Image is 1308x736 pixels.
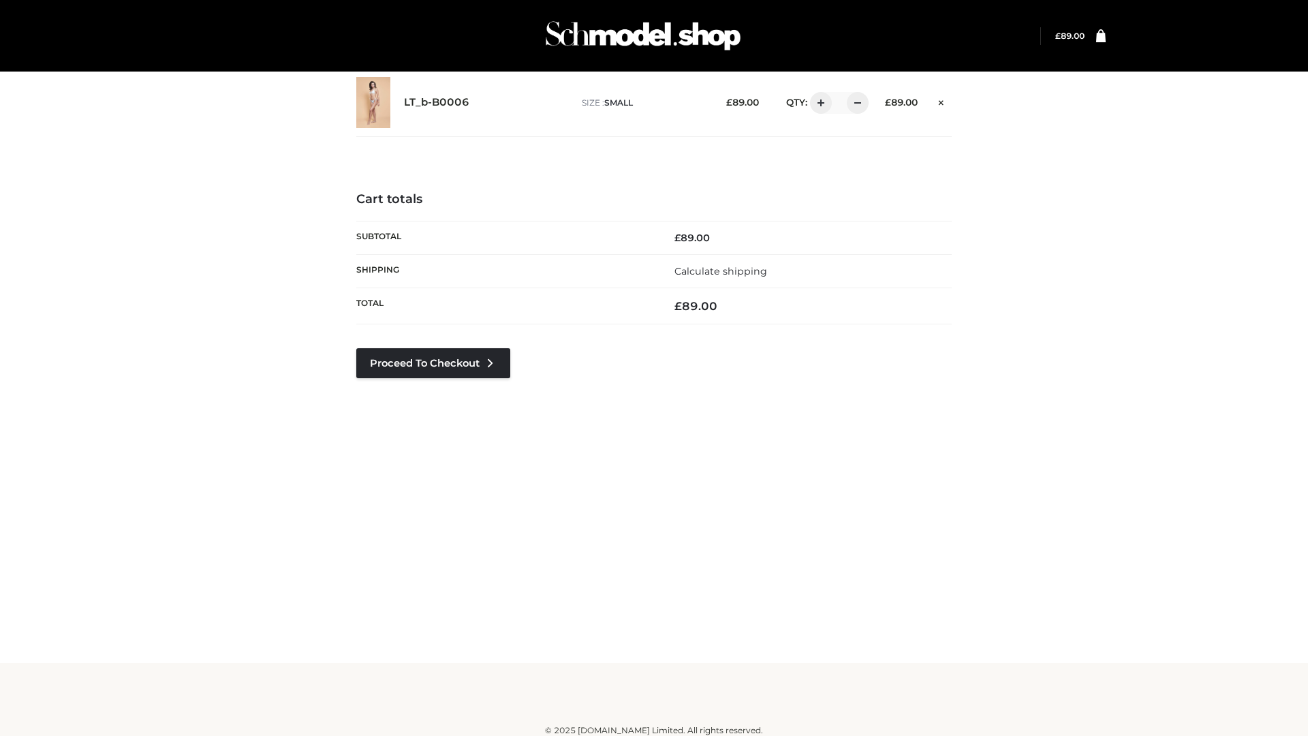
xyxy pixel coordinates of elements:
a: Calculate shipping [674,265,767,277]
a: Remove this item [931,92,952,110]
span: £ [726,97,732,108]
bdi: 89.00 [674,299,717,313]
p: size : [582,97,705,109]
bdi: 89.00 [726,97,759,108]
bdi: 89.00 [1055,31,1085,41]
div: QTY: [773,92,864,114]
img: Schmodel Admin 964 [541,9,745,63]
bdi: 89.00 [674,232,710,244]
a: Proceed to Checkout [356,348,510,378]
th: Subtotal [356,221,654,254]
a: £89.00 [1055,31,1085,41]
a: LT_b-B0006 [404,96,469,109]
h4: Cart totals [356,192,952,207]
span: SMALL [604,97,633,108]
span: £ [674,232,681,244]
th: Total [356,288,654,324]
span: £ [1055,31,1061,41]
th: Shipping [356,254,654,288]
span: £ [885,97,891,108]
span: £ [674,299,682,313]
bdi: 89.00 [885,97,918,108]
